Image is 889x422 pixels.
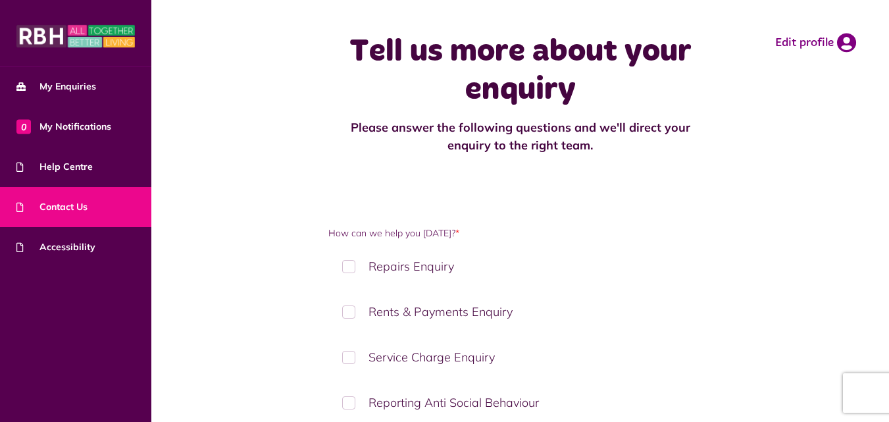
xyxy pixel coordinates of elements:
[16,160,93,174] span: Help Centre
[351,120,690,153] strong: Please answer the following questions and we'll direct your enquiry to the right team
[328,292,712,331] label: Rents & Payments Enquiry
[328,383,712,422] label: Reporting Anti Social Behaviour
[16,23,135,49] img: MyRBH
[328,338,712,377] label: Service Charge Enquiry
[16,120,111,134] span: My Notifications
[775,33,856,53] a: Edit profile
[328,226,712,240] label: How can we help you [DATE]?
[349,33,692,109] h1: Tell us more about your enquiry
[16,119,31,134] span: 0
[328,247,712,286] label: Repairs Enquiry
[590,138,593,153] strong: .
[16,240,95,254] span: Accessibility
[16,200,88,214] span: Contact Us
[16,80,96,93] span: My Enquiries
